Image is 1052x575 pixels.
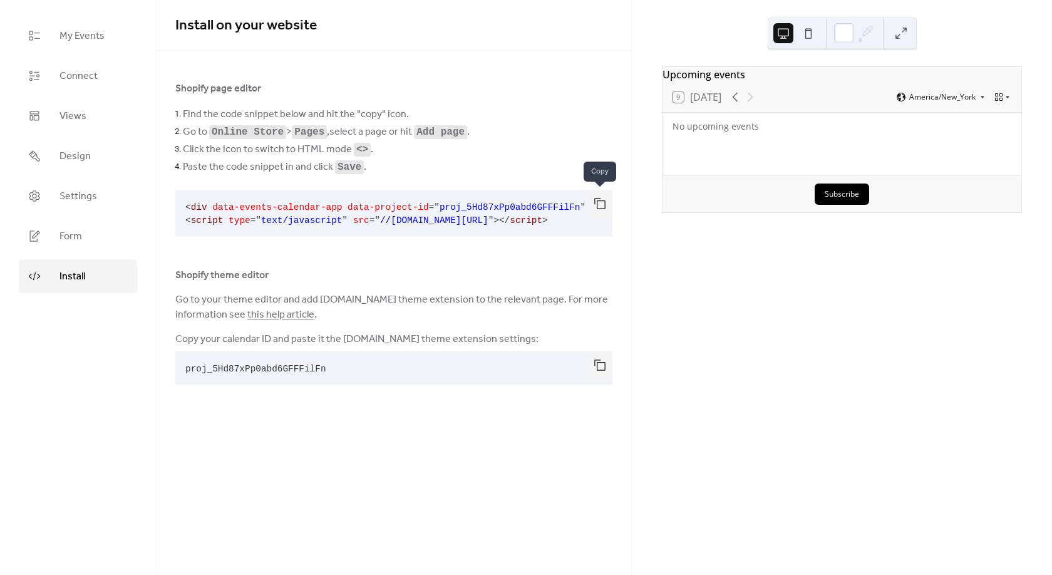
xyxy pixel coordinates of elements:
[59,189,97,204] span: Settings
[440,202,580,212] span: proj_5Hd87xPp0abd6GFFFilFn
[815,184,869,205] button: Subscribe
[59,69,98,84] span: Connect
[416,127,465,138] code: Add page
[185,364,326,374] span: proj_5Hd87xPp0abd6GFFFilFn
[183,160,366,175] span: Paste the code snippet in and click .
[175,293,612,323] span: Go to your theme editor and add [DOMAIN_NAME] theme extension to the relevant page. For more info...
[19,99,137,133] a: Views
[183,142,373,157] span: Click the icon to switch to HTML mode .
[909,93,976,101] span: America/New_York
[19,139,137,173] a: Design
[183,107,409,122] span: Find the code snippet below and hit the "copy" icon.
[175,81,261,96] span: Shopify page editor
[59,269,85,284] span: Install
[175,12,317,39] span: Install on your website
[19,219,137,253] a: Form
[175,332,539,347] span: Copy your calendar ID and paste it the [DOMAIN_NAME] theme extension settings:
[356,144,368,155] code: <>
[580,202,585,212] span: "
[353,215,369,225] span: src
[175,268,269,283] span: Shopify theme editor
[250,215,256,225] span: =
[542,215,548,225] span: >
[673,120,1011,132] div: No upcoming events
[338,162,361,173] code: Save
[212,202,342,212] span: data-events-calendar-app
[434,202,440,212] span: "
[374,215,380,225] span: "
[380,215,488,225] span: //[DOMAIN_NAME][URL]
[369,215,375,225] span: =
[584,162,616,182] span: Copy
[185,215,191,225] span: <
[510,215,542,225] span: script
[191,215,224,225] span: script
[342,215,348,225] span: "
[247,305,314,324] a: this help article
[663,67,1021,82] div: Upcoming events
[493,215,499,225] span: >
[212,127,284,138] code: Online Store
[229,215,250,225] span: type
[19,59,137,93] a: Connect
[191,202,207,212] span: div
[19,259,137,293] a: Install
[261,215,343,225] span: text/javascript
[59,229,82,244] span: Form
[488,215,494,225] span: "
[429,202,435,212] span: =
[19,179,137,213] a: Settings
[59,149,91,164] span: Design
[348,202,429,212] span: data-project-id
[59,109,86,124] span: Views
[294,127,324,138] code: Pages
[183,125,470,140] span: Go to > , select a page or hit .
[185,202,191,212] span: <
[59,29,105,44] span: My Events
[499,215,510,225] span: </
[19,19,137,53] a: My Events
[255,215,261,225] span: "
